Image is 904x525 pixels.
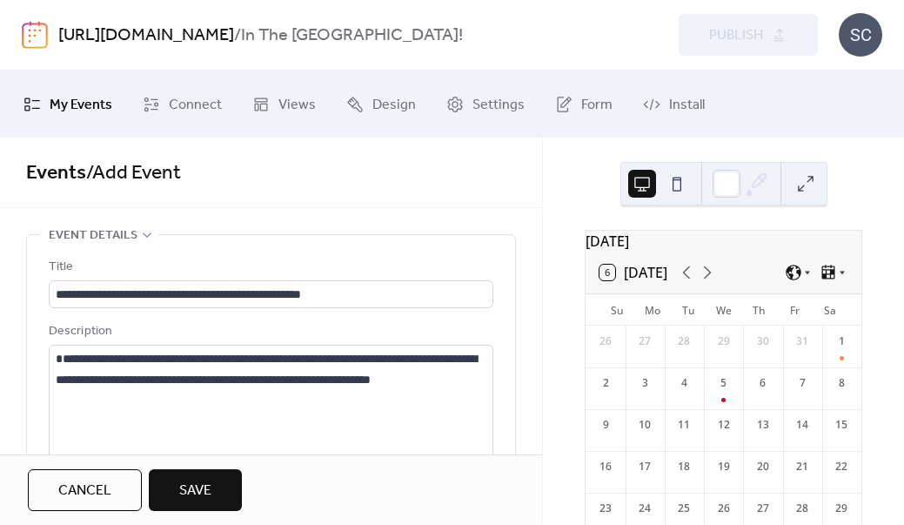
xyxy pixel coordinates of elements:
button: Save [149,469,242,511]
div: 6 [755,375,771,391]
a: [URL][DOMAIN_NAME] [58,19,234,52]
a: Design [333,77,429,131]
div: 28 [794,501,810,516]
span: Views [278,91,316,118]
div: 29 [716,333,732,349]
div: 4 [676,375,692,391]
div: 15 [834,417,849,433]
div: 26 [716,501,732,516]
span: Save [179,481,211,501]
div: Th [741,294,777,326]
div: 3 [637,375,653,391]
div: Fr [777,294,813,326]
div: 11 [676,417,692,433]
button: Cancel [28,469,142,511]
a: Settings [433,77,538,131]
span: My Events [50,91,112,118]
span: / Add Event [86,154,181,192]
div: 1 [834,333,849,349]
div: Tu [671,294,706,326]
div: 13 [755,417,771,433]
a: My Events [10,77,125,131]
span: Form [581,91,613,118]
div: [DATE] [586,231,861,252]
a: Views [239,77,329,131]
div: 16 [598,459,613,475]
div: 5 [716,375,732,391]
div: Title [49,257,490,278]
div: 27 [755,501,771,516]
div: 21 [794,459,810,475]
div: 27 [637,333,653,349]
div: Sa [812,294,847,326]
div: 25 [676,501,692,516]
a: Form [542,77,626,131]
span: Connect [169,91,222,118]
div: 24 [637,501,653,516]
div: 18 [676,459,692,475]
span: Install [669,91,705,118]
div: 9 [598,417,613,433]
div: 12 [716,417,732,433]
span: Cancel [58,481,111,501]
div: 8 [834,375,849,391]
a: Connect [130,77,235,131]
div: 14 [794,417,810,433]
div: Su [599,294,635,326]
div: 22 [834,459,849,475]
div: 29 [834,501,849,516]
div: Mo [635,294,671,326]
div: 2 [598,375,613,391]
div: 19 [716,459,732,475]
div: 23 [598,501,613,516]
button: 6[DATE] [593,260,673,285]
b: / [234,19,241,52]
span: Event details [49,225,137,246]
a: Install [630,77,718,131]
div: We [706,294,741,326]
b: In The [GEOGRAPHIC_DATA]! [241,19,463,52]
div: SC [839,13,882,57]
div: 20 [755,459,771,475]
a: Events [26,154,86,192]
span: Settings [472,91,525,118]
div: 31 [794,333,810,349]
div: 26 [598,333,613,349]
div: 30 [755,333,771,349]
div: 10 [637,417,653,433]
div: 7 [794,375,810,391]
span: Design [372,91,416,118]
div: Description [49,321,490,342]
img: logo [22,21,48,49]
div: 28 [676,333,692,349]
div: 17 [637,459,653,475]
